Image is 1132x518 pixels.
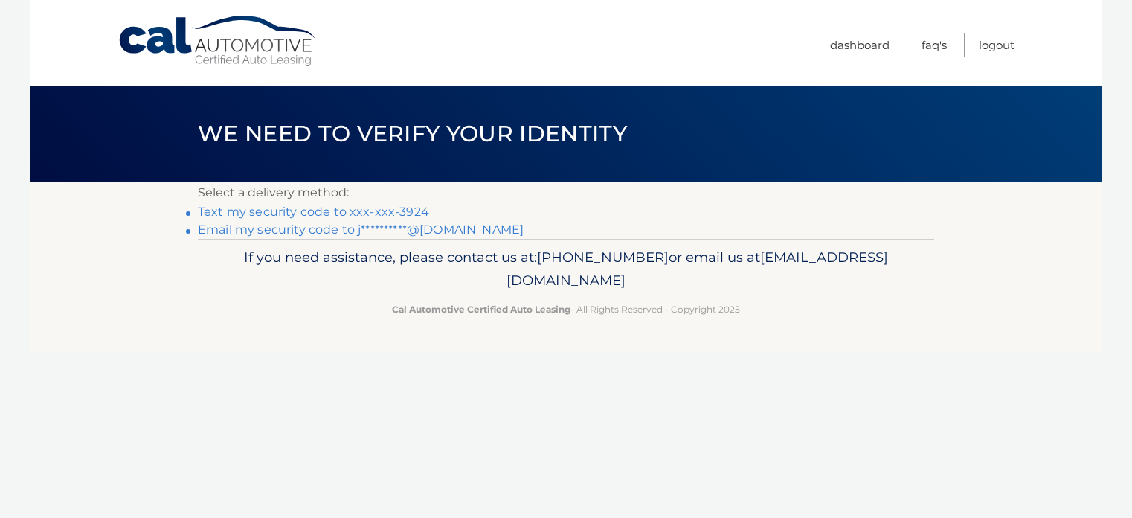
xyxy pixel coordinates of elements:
a: Dashboard [830,33,890,57]
a: Logout [979,33,1014,57]
span: We need to verify your identity [198,120,627,147]
a: Text my security code to xxx-xxx-3924 [198,205,429,219]
p: Select a delivery method: [198,182,934,203]
a: Email my security code to j**********@[DOMAIN_NAME] [198,223,524,237]
span: [PHONE_NUMBER] [537,249,669,266]
strong: Cal Automotive Certified Auto Leasing [392,304,570,315]
a: FAQ's [922,33,947,57]
a: Cal Automotive [118,15,318,68]
p: - All Rights Reserved - Copyright 2025 [208,301,924,317]
p: If you need assistance, please contact us at: or email us at [208,246,924,293]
